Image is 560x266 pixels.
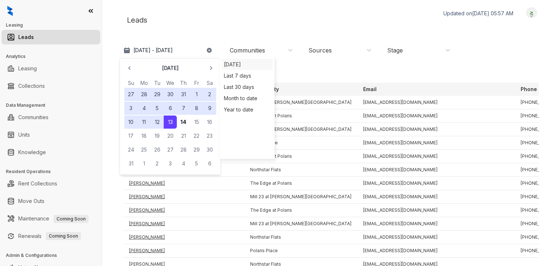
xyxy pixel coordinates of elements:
img: logo [7,6,13,16]
td: [EMAIL_ADDRESS][DOMAIN_NAME] [357,150,515,163]
td: [EMAIL_ADDRESS][DOMAIN_NAME] [357,123,515,136]
a: Leasing [18,61,37,76]
li: Leasing [1,61,100,76]
td: Polaris Place [244,244,357,258]
button: 24 [124,143,137,156]
div: Communities [230,46,265,54]
button: 2 [203,88,216,101]
button: 11 [137,116,151,129]
button: 19 [151,129,164,142]
button: 23 [203,129,216,142]
button: 28 [137,88,151,101]
p: Phone [521,86,537,93]
li: Units [1,128,100,142]
th: Wednesday [164,79,177,87]
button: 26 [151,143,164,156]
div: Last 7 days [222,70,273,81]
button: 30 [203,143,216,156]
h3: Admin & Configurations [6,252,102,259]
button: 27 [164,143,177,156]
button: 6 [164,102,177,115]
div: Month to date [222,93,273,104]
a: RenewalsComing Soon [18,229,81,243]
th: Monday [137,79,151,87]
td: [PERSON_NAME] [123,177,244,190]
td: [EMAIL_ADDRESS][DOMAIN_NAME] [357,204,515,217]
div: Year to date [222,104,273,115]
button: 21 [177,129,190,142]
th: Friday [190,79,203,87]
td: [EMAIL_ADDRESS][DOMAIN_NAME] [357,190,515,204]
td: [EMAIL_ADDRESS][DOMAIN_NAME] [357,217,515,231]
td: [EMAIL_ADDRESS][DOMAIN_NAME] [357,177,515,190]
li: Communities [1,110,100,125]
td: [PERSON_NAME] [123,190,244,204]
td: Mill 23 at [PERSON_NAME][GEOGRAPHIC_DATA] [244,217,357,231]
th: Saturday [203,79,216,87]
h3: Resident Operations [6,168,102,175]
td: [EMAIL_ADDRESS][DOMAIN_NAME] [357,231,515,244]
li: Move Outs [1,194,100,208]
button: 15 [190,116,203,129]
td: [EMAIL_ADDRESS][DOMAIN_NAME] [357,109,515,123]
li: Collections [1,79,100,93]
button: 14 [177,116,190,129]
button: 12 [151,116,164,129]
img: UserAvatar [526,9,537,17]
span: Coming Soon [54,215,89,223]
td: Mill 23 at [PERSON_NAME][GEOGRAPHIC_DATA] [244,123,357,136]
h3: Analytics [6,53,102,60]
p: Email [363,86,377,93]
th: Sunday [124,79,137,87]
button: 30 [164,88,177,101]
li: Leads [1,30,100,44]
button: 4 [137,102,151,115]
button: 25 [137,143,151,156]
h3: Data Management [6,102,102,109]
li: Knowledge [1,145,100,160]
a: Rent Collections [18,176,57,191]
div: Sources [308,46,332,54]
button: 7 [177,102,190,115]
a: Units [18,128,30,142]
div: Leads [120,7,542,33]
p: [DATE] [162,64,179,72]
button: 1 [137,157,151,170]
a: Move Outs [18,194,44,208]
span: Coming Soon [46,232,81,240]
th: Thursday [177,79,190,87]
div: [DATE] [222,59,273,70]
button: 6 [203,157,216,170]
button: 9 [203,102,216,115]
p: Updated on [DATE] 05:57 AM [443,10,513,17]
button: 13 [164,116,177,129]
td: [PERSON_NAME] [123,217,244,231]
div: Last 30 days [222,81,273,93]
button: 8 [190,102,203,115]
td: [EMAIL_ADDRESS][DOMAIN_NAME] [357,96,515,109]
td: The Edge at Polaris [244,204,357,217]
td: [PERSON_NAME] [123,244,244,258]
a: Collections [18,79,45,93]
button: 22 [190,129,203,142]
button: 29 [151,88,164,101]
li: Maintenance [1,211,100,226]
button: 20 [164,129,177,142]
td: [EMAIL_ADDRESS][DOMAIN_NAME] [357,163,515,177]
div: Stage [387,46,403,54]
li: Renewals [1,229,100,243]
li: Rent Collections [1,176,100,191]
button: 18 [137,129,151,142]
td: [EMAIL_ADDRESS][DOMAIN_NAME] [357,136,515,150]
button: 16 [203,116,216,129]
a: Knowledge [18,145,46,160]
td: Mill 23 at [PERSON_NAME][GEOGRAPHIC_DATA] [244,190,357,204]
td: Northstar Flats [244,231,357,244]
button: 1 [190,88,203,101]
td: Mill 23 at [PERSON_NAME][GEOGRAPHIC_DATA] [244,96,357,109]
td: The Edge at Polaris [244,177,357,190]
button: 28 [177,143,190,156]
td: Polaris Place [244,136,357,150]
button: 2 [151,157,164,170]
button: 5 [190,157,203,170]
